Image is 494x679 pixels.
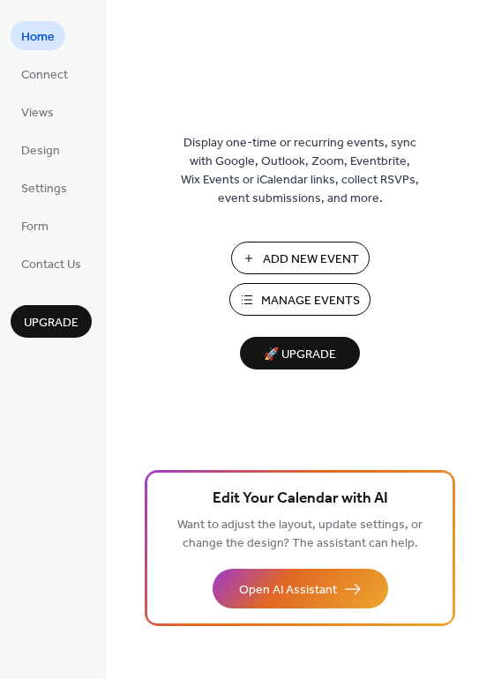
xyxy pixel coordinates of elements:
[177,513,423,556] span: Want to adjust the layout, update settings, or change the design? The assistant can help.
[11,97,64,126] a: Views
[239,581,337,600] span: Open AI Assistant
[24,314,79,332] span: Upgrade
[280,57,320,101] img: logo_icon.svg
[11,249,92,278] a: Contact Us
[231,242,370,274] button: Add New Event
[213,569,388,608] button: Open AI Assistant
[21,218,49,236] span: Form
[11,135,71,164] a: Design
[21,66,68,85] span: Connect
[263,250,359,269] span: Add New Event
[21,142,60,160] span: Design
[21,104,54,123] span: Views
[21,256,81,274] span: Contact Us
[11,211,59,240] a: Form
[11,59,79,88] a: Connect
[181,134,419,208] span: Display one-time or recurring events, sync with Google, Outlook, Zoom, Eventbrite, Wix Events or ...
[240,337,360,369] button: 🚀 Upgrade
[11,21,65,50] a: Home
[229,283,370,316] button: Manage Events
[21,28,55,47] span: Home
[261,292,360,310] span: Manage Events
[251,343,349,367] span: 🚀 Upgrade
[213,487,388,511] span: Edit Your Calendar with AI
[11,305,92,338] button: Upgrade
[21,180,67,198] span: Settings
[11,173,78,202] a: Settings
